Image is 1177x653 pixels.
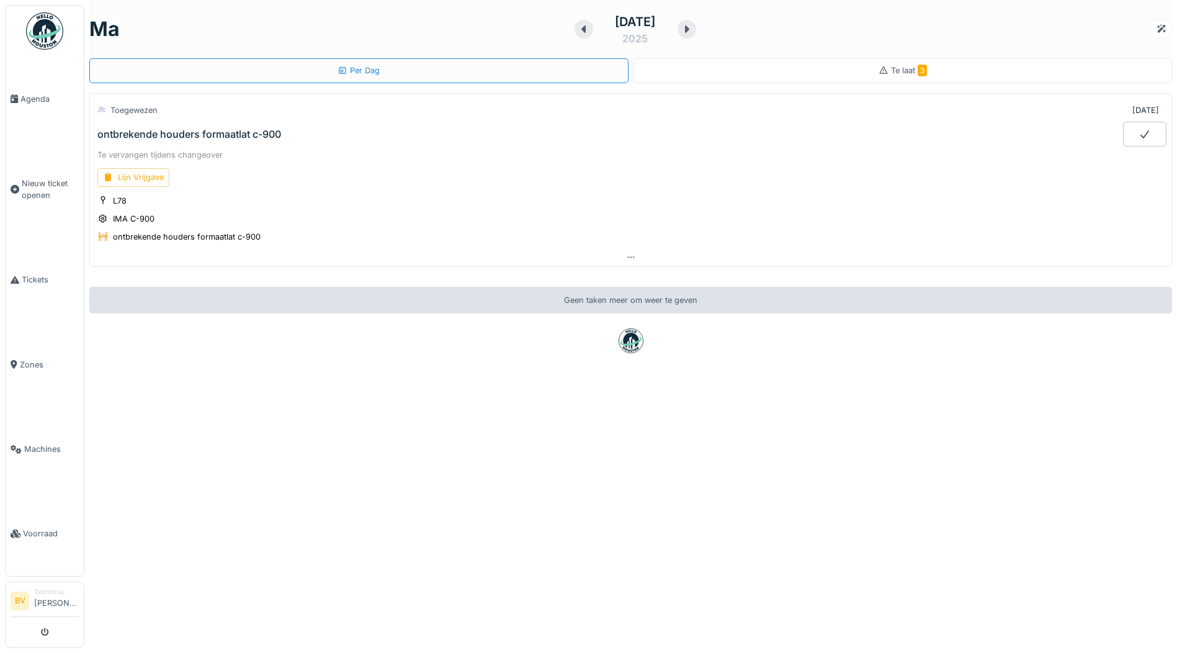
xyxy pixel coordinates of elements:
div: 2025 [622,31,648,46]
div: Lijn Vrijgave [97,168,169,186]
a: BV Technicus[PERSON_NAME] [11,587,79,617]
li: BV [11,592,29,610]
div: L78 [113,195,127,207]
div: [DATE] [615,12,655,31]
a: Machines [6,407,84,492]
span: Voorraad [23,528,79,539]
span: 3 [918,65,927,76]
h1: ma [89,17,120,41]
a: Agenda [6,56,84,141]
a: Nieuw ticket openen [6,141,84,238]
a: Zones [6,322,84,407]
span: Agenda [20,93,79,105]
li: [PERSON_NAME] [34,587,79,614]
span: Te laat [891,66,927,75]
div: [DATE] [1132,104,1159,116]
div: Geen taken meer om weer te geven [89,287,1172,313]
span: Tickets [22,274,79,286]
a: Voorraad [6,492,84,576]
img: badge-BVDL4wpA.svg [619,328,643,353]
span: Nieuw ticket openen [22,178,79,201]
div: Toegewezen [110,104,158,116]
div: ontbrekende houders formaatlat c-900 [97,128,281,140]
div: Per Dag [338,65,380,76]
div: ontbrekende houders formaatlat c-900 [113,231,261,243]
div: IMA C-900 [113,213,154,225]
a: Tickets [6,238,84,322]
div: Te vervangen tijdens changeover [97,149,1164,161]
img: Badge_color-CXgf-gQk.svg [26,12,63,50]
span: Machines [24,443,79,455]
span: Zones [20,359,79,371]
div: Technicus [34,587,79,597]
